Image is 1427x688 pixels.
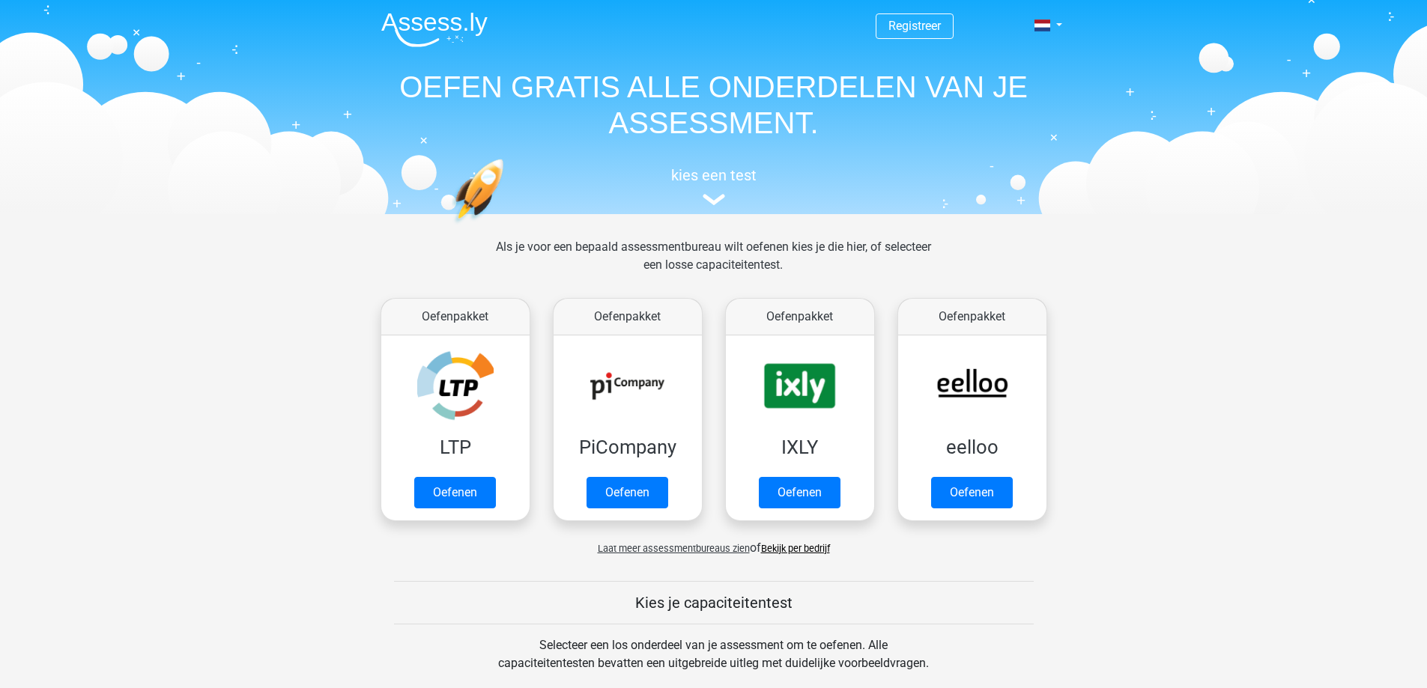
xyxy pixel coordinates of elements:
[452,159,562,294] img: oefenen
[394,594,1034,612] h5: Kies je capaciteitentest
[931,477,1013,508] a: Oefenen
[369,166,1058,206] a: kies een test
[381,12,488,47] img: Assessly
[888,19,941,33] a: Registreer
[587,477,668,508] a: Oefenen
[369,166,1058,184] h5: kies een test
[414,477,496,508] a: Oefenen
[759,477,840,508] a: Oefenen
[761,543,830,554] a: Bekijk per bedrijf
[484,238,943,292] div: Als je voor een bepaald assessmentbureau wilt oefenen kies je die hier, of selecteer een losse ca...
[369,69,1058,141] h1: OEFEN GRATIS ALLE ONDERDELEN VAN JE ASSESSMENT.
[703,194,725,205] img: assessment
[369,527,1058,557] div: of
[598,543,750,554] span: Laat meer assessmentbureaus zien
